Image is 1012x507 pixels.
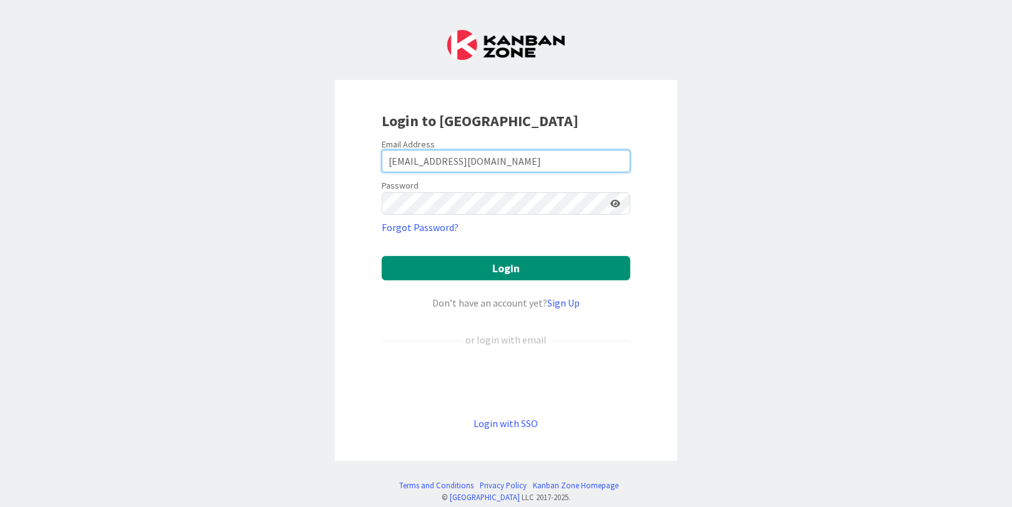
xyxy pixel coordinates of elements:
[382,139,435,150] label: Email Address
[400,480,474,491] a: Terms and Conditions
[474,417,538,430] a: Login with SSO
[462,332,550,347] div: or login with email
[480,480,527,491] a: Privacy Policy
[533,480,619,491] a: Kanban Zone Homepage
[450,492,520,502] a: [GEOGRAPHIC_DATA]
[375,368,637,395] iframe: Sign in with Google Button
[382,256,630,280] button: Login
[382,295,630,310] div: Don’t have an account yet?
[382,220,459,235] a: Forgot Password?
[394,491,619,503] div: © LLC 2017- 2025 .
[547,297,580,309] a: Sign Up
[382,179,419,192] label: Password
[382,111,578,130] b: Login to [GEOGRAPHIC_DATA]
[447,30,565,60] img: Kanban Zone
